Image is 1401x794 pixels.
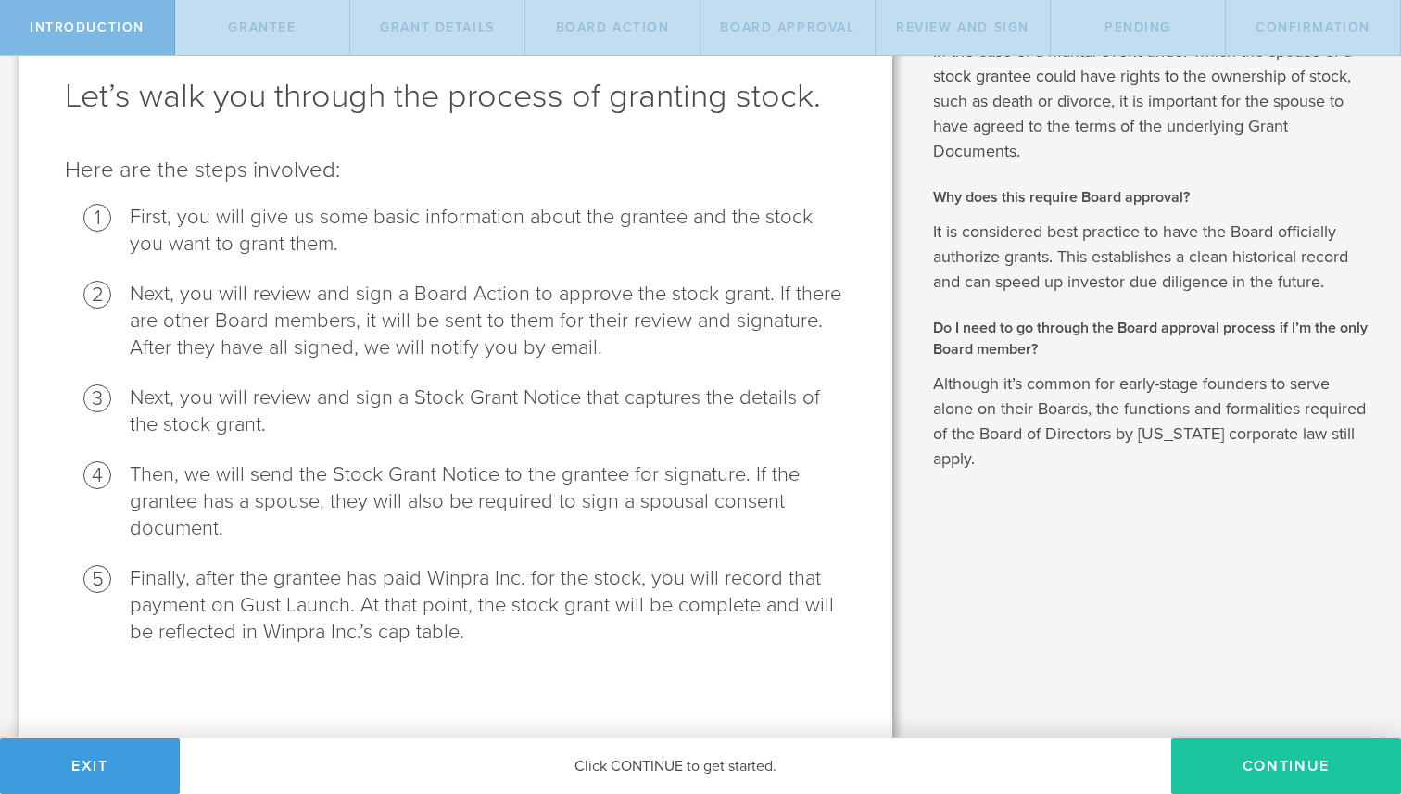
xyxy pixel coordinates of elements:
[30,19,145,35] span: Introduction
[130,565,846,646] li: Finally, after the grantee has paid Winpra Inc. for the stock, you will record that payment on Gu...
[228,19,296,35] span: Grantee
[933,220,1373,295] p: It is considered best practice to have the Board officially authorize grants. This establishes a ...
[1171,738,1401,794] button: Continue
[896,19,1029,35] span: Review and Sign
[380,19,495,35] span: Grant Details
[1104,19,1171,35] span: Pending
[933,372,1373,472] p: Although it’s common for early-stage founders to serve alone on their Boards, the functions and f...
[933,187,1373,208] h2: Why does this require Board approval?
[933,318,1373,359] h2: Do I need to go through the Board approval process if I’m the only Board member?
[130,204,846,258] li: First, you will give us some basic information about the grantee and the stock you want to grant ...
[933,39,1373,164] p: In the case of a marital event under which the spouse of a stock grantee could have rights to the...
[180,738,1171,794] div: Click CONTINUE to get started.
[130,384,846,438] li: Next, you will review and sign a Stock Grant Notice that captures the details of the stock grant.
[1256,19,1370,35] span: Confirmation
[556,19,670,35] span: Board Action
[130,461,846,542] li: Then, we will send the Stock Grant Notice to the grantee for signature. If the grantee has a spou...
[65,156,846,185] p: Here are the steps involved:
[130,281,846,361] li: Next, you will review and sign a Board Action to approve the stock grant. If there are other Boar...
[65,74,846,119] h1: Let’s walk you through the process of granting stock.
[720,19,854,35] span: Board Approval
